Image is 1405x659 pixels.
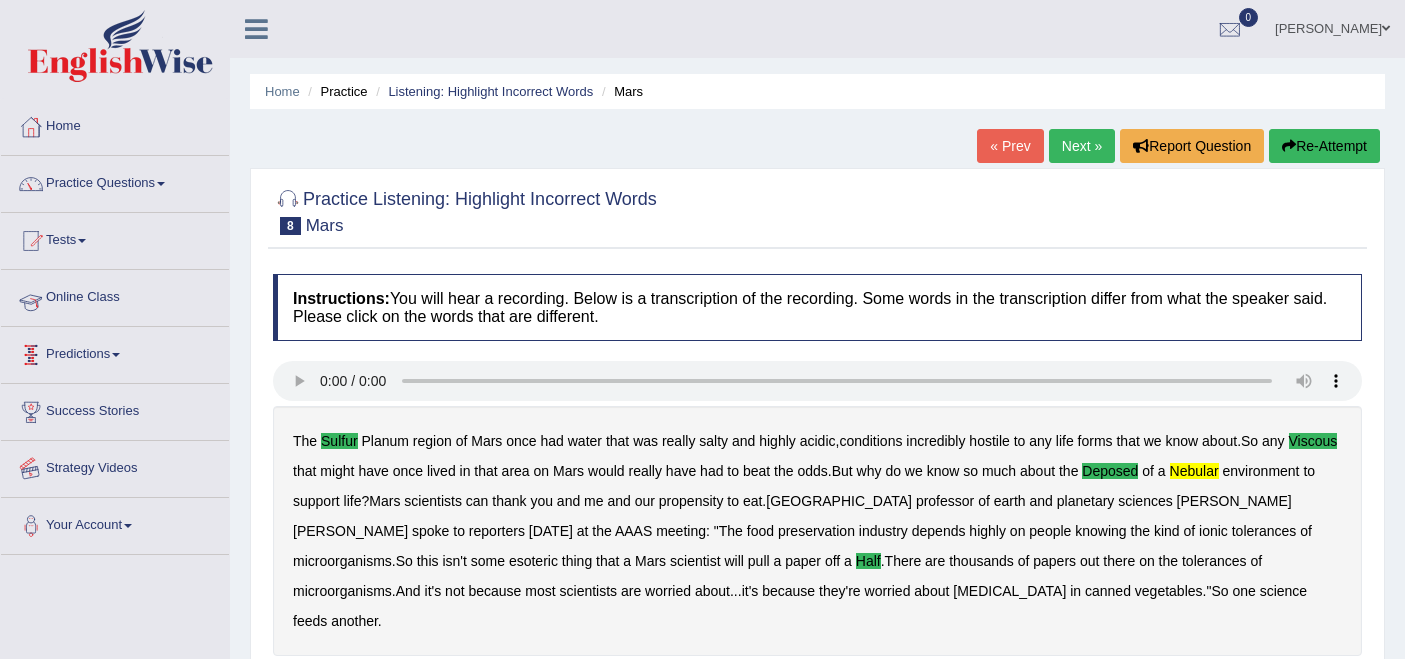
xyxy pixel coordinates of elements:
b: of [1183,523,1195,539]
b: scientists [560,583,618,599]
b: to [1014,433,1026,449]
b: science [1260,583,1307,599]
b: of [456,433,468,449]
b: Mars [471,433,502,449]
b: But [832,463,853,479]
b: have [666,463,696,479]
b: propensity [659,493,724,509]
b: The [293,433,317,449]
b: area [502,463,530,479]
b: most [525,583,555,599]
b: kind [1154,523,1180,539]
b: spoke [412,523,449,539]
b: really [662,433,695,449]
b: microorganisms [293,553,392,569]
a: Tests [1,213,229,263]
b: planetary [1057,493,1115,509]
b: because [762,583,815,599]
b: support [293,493,340,509]
b: esoteric [509,553,558,569]
b: to [453,523,465,539]
b: reporters [469,523,525,539]
b: beat [743,463,770,479]
b: will [724,553,743,569]
b: that [596,553,619,569]
b: The [719,523,743,539]
b: odds [797,463,827,479]
b: once [393,463,423,479]
b: [PERSON_NAME] [293,523,408,539]
b: are [925,553,945,569]
b: really [629,463,662,479]
b: you [530,493,553,509]
b: hostile [969,433,1009,449]
b: microorganisms [293,583,392,599]
b: thing [562,553,592,569]
b: salty [699,433,728,449]
b: much [982,463,1016,479]
b: that [1116,433,1139,449]
b: tolerances [1232,523,1297,539]
span: 0 [1239,8,1259,27]
button: Report Question [1120,129,1264,163]
b: a [1158,463,1166,479]
b: and [557,493,580,509]
b: had [700,463,723,479]
b: the [1159,553,1178,569]
b: [PERSON_NAME] [1177,493,1292,509]
a: Practice Questions [1,156,229,206]
b: of [1018,553,1030,569]
a: Home [1,99,229,149]
b: sciences [1118,493,1172,509]
b: of [1300,523,1312,539]
a: Predictions [1,327,229,377]
b: thank [492,493,526,509]
b: any [1029,433,1052,449]
b: paper [785,553,821,569]
a: Success Stories [1,384,229,434]
b: life [1056,433,1074,449]
b: one [1232,583,1255,599]
button: Re-Attempt [1269,129,1380,163]
b: our [635,493,655,509]
b: and [1030,493,1053,509]
b: So [1241,433,1258,449]
b: there [1103,553,1135,569]
b: food [747,523,774,539]
b: So [1211,583,1228,599]
b: about [1020,463,1055,479]
b: know [1166,433,1199,449]
b: lived [427,463,456,479]
b: environment [1222,463,1299,479]
h2: Practice Listening: Highlight Incorrect Words [273,185,657,235]
a: Strategy Videos [1,441,229,491]
b: once [506,433,536,449]
b: why [857,463,882,479]
b: knowing [1075,523,1126,539]
b: might [320,463,354,479]
li: Mars [597,82,643,101]
b: they're [819,583,861,599]
b: Planum [361,433,408,449]
b: me [584,493,603,509]
b: are [621,583,641,599]
b: any [1262,433,1285,449]
b: that [293,463,316,479]
b: nebular [1170,463,1219,479]
b: was [633,433,658,449]
b: And [396,583,421,599]
b: highly [759,433,796,449]
b: a [623,553,631,569]
b: so [963,463,978,479]
b: of [1250,553,1262,569]
b: depends [912,523,966,539]
b: because [468,583,521,599]
b: would [588,463,625,479]
b: There [885,553,922,569]
b: the [1059,463,1078,479]
b: scientist [670,553,721,569]
b: of [978,493,990,509]
b: [GEOGRAPHIC_DATA] [766,493,912,509]
b: a [774,553,782,569]
b: deposed [1082,463,1138,479]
